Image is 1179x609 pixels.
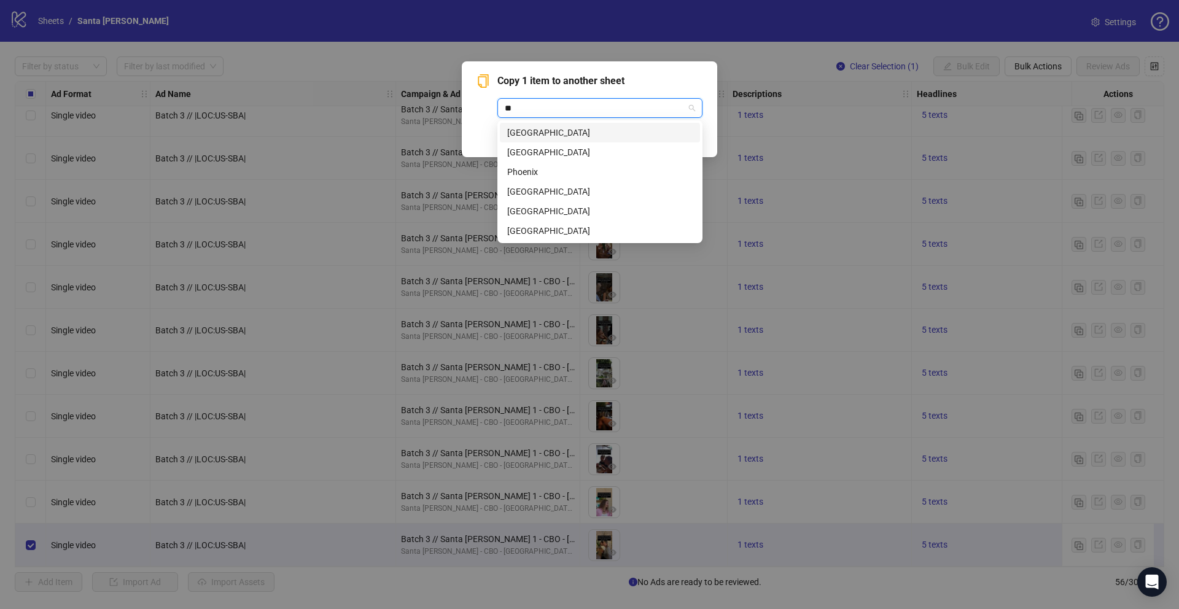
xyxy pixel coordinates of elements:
[507,204,693,218] div: [GEOGRAPHIC_DATA]
[507,145,693,159] div: [GEOGRAPHIC_DATA]
[500,162,700,182] div: Phoenix
[500,201,700,221] div: Cape Town
[1137,567,1167,597] div: Open Intercom Messenger
[500,123,700,142] div: Copenhagen
[500,142,700,162] div: Perth
[507,185,693,198] div: [GEOGRAPHIC_DATA]
[497,74,702,88] span: Copy 1 item to another sheet
[507,224,693,238] div: [GEOGRAPHIC_DATA]
[500,221,700,241] div: Indianapolis
[500,182,700,201] div: Philadelphia
[507,165,693,179] div: Phoenix
[477,74,490,88] span: copy
[507,126,693,139] div: [GEOGRAPHIC_DATA]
